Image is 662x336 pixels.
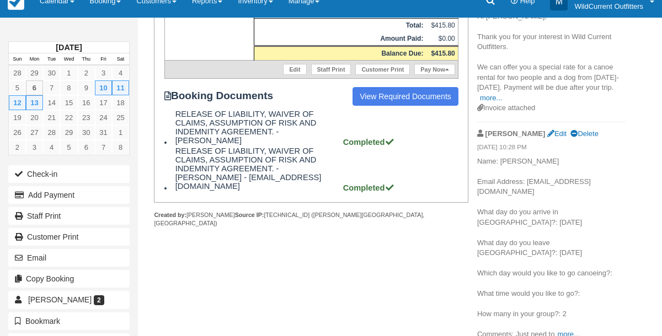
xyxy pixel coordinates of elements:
a: 23 [78,110,95,125]
a: 20 [26,110,43,125]
a: 3 [26,140,43,155]
a: 8 [60,80,77,95]
a: 4 [112,66,129,80]
a: 28 [9,66,26,80]
strong: Booking Documents [164,90,284,102]
strong: [DATE] [56,43,82,52]
a: 12 [9,95,26,110]
strong: Completed [343,183,395,192]
a: 19 [9,110,26,125]
a: 15 [60,95,77,110]
a: 2 [9,140,26,155]
a: 21 [43,110,60,125]
button: Copy Booking [8,270,130,288]
a: 14 [43,95,60,110]
strong: [PERSON_NAME] [485,129,546,138]
a: 7 [43,80,60,95]
td: $0.00 [426,32,458,46]
th: Tue [43,53,60,66]
th: Sat [112,53,129,66]
span: RELEASE OF LIABILITY, WAIVER OF CLAIMS, ASSUMPTION OF RISK AND INDEMNITY AGREEMENT. - [PERSON_NAME] [175,110,341,145]
th: Mon [26,53,43,66]
a: 27 [26,125,43,140]
th: Fri [95,53,112,66]
a: 9 [78,80,95,95]
th: Wed [60,53,77,66]
button: Check-in [8,165,130,183]
th: Sun [9,53,26,66]
a: 5 [60,140,77,155]
a: 13 [26,95,43,110]
a: 17 [95,95,112,110]
button: Add Payment [8,186,130,204]
a: more... [480,94,502,102]
strong: Completed [343,138,395,147]
span: [PERSON_NAME] [28,295,92,304]
a: Staff Print [311,64,351,75]
a: 2 [78,66,95,80]
a: 1 [112,125,129,140]
div: [PERSON_NAME] [TECHNICAL_ID] ([PERSON_NAME][GEOGRAPHIC_DATA], [GEOGRAPHIC_DATA]) [154,211,468,227]
a: 1 [60,66,77,80]
a: Edit [547,129,567,138]
a: Staff Print [8,207,130,225]
a: 4 [43,140,60,155]
div: Invoice attached [477,103,626,113]
a: 8 [112,140,129,155]
a: 30 [43,66,60,80]
a: 22 [60,110,77,125]
a: 25 [112,110,129,125]
a: 18 [112,95,129,110]
strong: Source IP: [235,212,264,218]
th: Total: [254,19,426,32]
strong: Created by: [154,212,186,218]
a: 16 [78,95,95,110]
em: [DATE] 10:28 PM [477,143,626,155]
a: Pay Now [414,64,455,75]
a: 7 [95,140,112,155]
a: Customer Print [355,64,410,75]
a: 29 [60,125,77,140]
a: 31 [95,125,112,140]
th: Balance Due: [254,46,426,61]
a: 6 [78,140,95,155]
a: 26 [9,125,26,140]
a: Customer Print [8,228,130,246]
td: $415.80 [426,19,458,32]
a: 11 [112,80,129,95]
a: 30 [78,125,95,140]
a: [PERSON_NAME] 2 [8,291,130,308]
a: 29 [26,66,43,80]
strong: $415.80 [431,50,455,57]
a: 28 [43,125,60,140]
p: WildCurrent Outfitters [574,1,643,12]
span: RELEASE OF LIABILITY, WAIVER OF CLAIMS, ASSUMPTION OF RISK AND INDEMNITY AGREEMENT. - [PERSON_NAM... [175,147,341,191]
a: 3 [95,66,112,80]
a: Delete [570,129,598,138]
th: Amount Paid: [254,32,426,46]
a: 5 [9,80,26,95]
th: Thu [78,53,95,66]
a: 24 [95,110,112,125]
button: Bookmark [8,312,130,330]
a: 10 [95,80,112,95]
button: Email [8,249,130,267]
a: 6 [26,80,43,95]
a: Edit [283,64,306,75]
a: View Required Documents [353,87,458,106]
span: 2 [94,295,104,305]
